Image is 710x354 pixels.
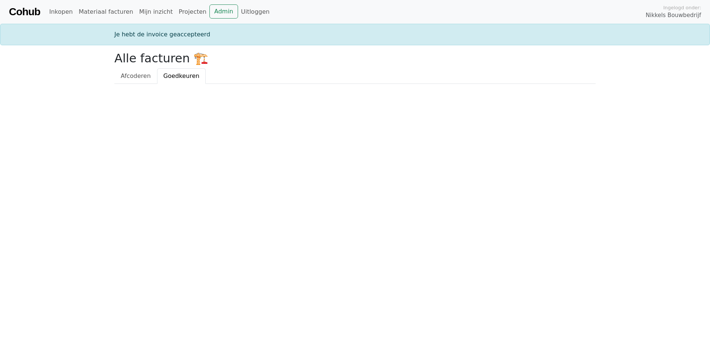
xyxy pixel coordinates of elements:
[46,4,75,19] a: Inkopen
[114,51,596,65] h2: Alle facturen 🏗️
[163,72,199,79] span: Goedkeuren
[157,68,206,84] a: Goedkeuren
[663,4,701,11] span: Ingelogd onder:
[209,4,238,19] a: Admin
[110,30,600,39] div: Je hebt de invoice geaccepteerd
[238,4,273,19] a: Uitloggen
[9,3,40,21] a: Cohub
[136,4,176,19] a: Mijn inzicht
[121,72,151,79] span: Afcoderen
[646,11,701,20] span: Nikkels Bouwbedrijf
[114,68,157,84] a: Afcoderen
[176,4,209,19] a: Projecten
[76,4,136,19] a: Materiaal facturen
